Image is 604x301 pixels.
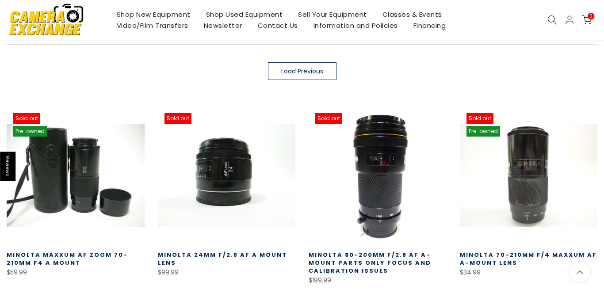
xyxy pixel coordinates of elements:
[158,267,296,278] div: $99.99
[158,251,287,267] a: Minolta 24mm f/2.8 AF A Mount Lens
[291,9,375,20] a: Sell Your Equipment
[198,9,291,20] a: Shop Used Equipment
[196,20,250,31] a: Newsletter
[7,251,128,267] a: Minolta Maxxum AF Zoom 70-210mm f4 A mount
[306,20,405,31] a: Information and Policies
[281,68,323,74] span: Load Previous
[268,62,336,80] a: Load Previous
[582,15,592,25] a: 0
[250,20,306,31] a: Contact Us
[309,251,431,275] a: Minolta 80-200mm f/2.8 AF A-Mount Parts Only Focus and Calibration Issues
[109,20,196,31] a: Video/Film Transfers
[460,251,597,267] a: Minolta 70-210mm f/4 Maxxum AF A-Mount Lens
[588,13,594,19] span: 0
[405,20,454,31] a: Financing
[7,267,145,278] div: $59.99
[460,267,598,278] div: $34.99
[375,9,450,20] a: Classes & Events
[309,275,447,286] div: $199.99
[109,9,198,20] a: Shop New Equipment
[569,261,591,283] a: Back to the top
